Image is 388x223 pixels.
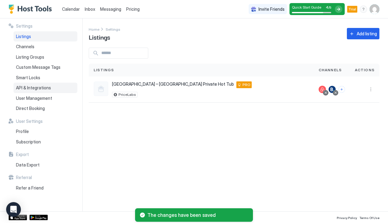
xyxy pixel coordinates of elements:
[89,26,99,32] div: Breadcrumb
[16,96,52,101] span: User Management
[14,183,77,193] a: Refer a Friend
[360,6,367,13] div: menu
[99,48,148,58] input: Input Field
[14,93,77,104] a: User Management
[89,27,99,32] span: Home
[16,106,45,111] span: Direct Booking
[16,152,29,157] span: Export
[16,44,34,49] span: Channels
[14,52,77,62] a: Listing Groups
[357,30,377,37] div: Add listing
[106,26,120,32] div: Breadcrumb
[338,86,345,93] button: Connect channels
[9,5,55,14] a: Host Tools Logo
[16,185,44,191] span: Refer a Friend
[243,82,250,88] span: PRO
[292,5,321,10] span: Quick Start Guide
[14,126,77,137] a: Profile
[328,6,331,10] span: / 5
[14,83,77,93] a: API & Integrations
[14,103,77,114] a: Direct Booking
[16,139,41,145] span: Subscription
[94,67,114,73] span: Listings
[355,67,374,73] span: Actions
[348,6,356,12] span: Trial
[16,175,32,180] span: Referral
[14,62,77,72] a: Custom Message Tags
[16,65,60,70] span: Custom Message Tags
[89,32,110,41] span: Listings
[367,86,374,93] div: menu
[14,31,77,42] a: Listings
[16,162,40,168] span: Data Export
[85,6,95,12] a: Inbox
[326,5,328,10] span: 4
[347,28,379,39] button: Add listing
[319,67,342,73] span: Channels
[147,212,248,218] span: The changes have been saved
[16,75,40,80] span: Smart Locks
[16,54,44,60] span: Listing Groups
[6,202,21,217] div: Open Intercom Messenger
[16,119,43,124] span: User Settings
[16,85,51,91] span: API & Integrations
[258,6,285,12] span: Invite Friends
[14,72,77,83] a: Smart Locks
[14,137,77,147] a: Subscription
[126,6,140,12] span: Pricing
[16,23,33,29] span: Settings
[89,26,99,32] a: Home
[370,4,379,14] div: User profile
[62,6,80,12] a: Calendar
[106,27,120,32] span: Settings
[14,160,77,170] a: Data Export
[14,41,77,52] a: Channels
[106,26,120,32] a: Settings
[100,6,121,12] a: Messaging
[367,86,374,93] button: More options
[16,34,31,39] span: Listings
[112,81,234,87] span: [GEOGRAPHIC_DATA] – [GEOGRAPHIC_DATA] Private Hot Tub
[16,129,29,134] span: Profile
